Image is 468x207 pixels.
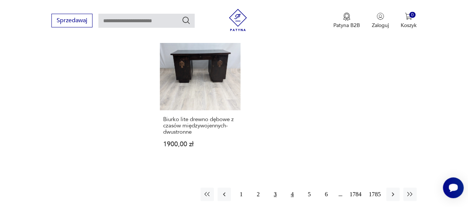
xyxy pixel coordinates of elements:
img: Ikonka użytkownika [377,13,384,20]
div: 0 [409,12,415,18]
button: Sprzedawaj [51,14,92,27]
p: 1900,00 zł [163,141,237,147]
button: Patyna B2B [333,13,360,29]
button: 2 [252,188,265,201]
a: Biurko lite drewno dębowe z czasów międzywojennych- dwustronneBiurko lite drewno dębowe z czasów ... [160,30,240,162]
button: 0Koszyk [401,13,417,29]
button: 1785 [367,188,383,201]
a: Ikona medaluPatyna B2B [333,13,360,29]
p: Patyna B2B [333,22,360,29]
p: Zaloguj [372,22,389,29]
button: 5 [303,188,316,201]
button: Szukaj [182,16,191,25]
button: Zaloguj [372,13,389,29]
a: Sprzedawaj [51,19,92,24]
img: Patyna - sklep z meblami i dekoracjami vintage [227,9,249,31]
button: 1 [235,188,248,201]
img: Ikona koszyka [405,13,412,20]
p: Koszyk [401,22,417,29]
button: 6 [320,188,333,201]
button: 3 [269,188,282,201]
iframe: Smartsupp widget button [443,177,464,198]
img: Ikona medalu [343,13,350,21]
button: 1784 [348,188,363,201]
button: 4 [286,188,299,201]
h3: Biurko lite drewno dębowe z czasów międzywojennych- dwustronne [163,116,237,135]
